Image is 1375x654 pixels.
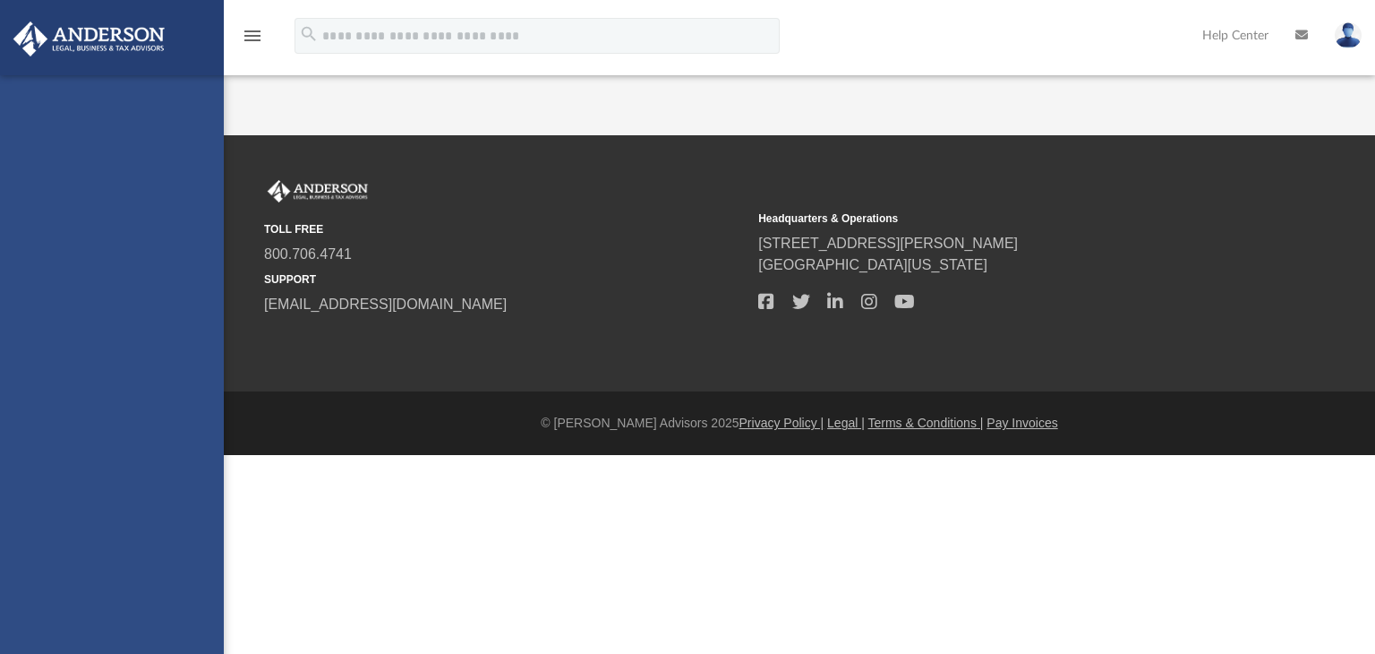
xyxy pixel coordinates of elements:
[242,25,263,47] i: menu
[868,416,984,430] a: Terms & Conditions |
[264,297,507,312] a: [EMAIL_ADDRESS][DOMAIN_NAME]
[986,416,1057,430] a: Pay Invoices
[827,416,865,430] a: Legal |
[264,271,746,288] small: SUPPORT
[8,22,170,56] img: Anderson Advisors Platinum Portal
[264,180,372,203] img: Anderson Advisors Platinum Portal
[1335,22,1362,48] img: User Pic
[264,246,352,262] a: 800.706.4741
[242,34,263,47] a: menu
[264,221,746,237] small: TOLL FREE
[299,24,319,44] i: search
[739,416,824,430] a: Privacy Policy |
[224,414,1375,433] div: © [PERSON_NAME] Advisors 2025
[758,257,987,272] a: [GEOGRAPHIC_DATA][US_STATE]
[758,236,1018,251] a: [STREET_ADDRESS][PERSON_NAME]
[758,211,1240,227] small: Headquarters & Operations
